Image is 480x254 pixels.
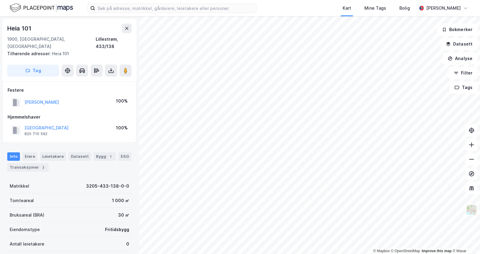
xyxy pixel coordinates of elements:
div: Lillestrøm, 433/138 [96,36,132,50]
div: 1 [107,154,114,160]
div: Mine Tags [364,5,386,12]
div: 3205-433-138-0-0 [86,183,129,190]
div: 820 710 592 [24,132,47,136]
div: Eiere [22,152,37,161]
div: [PERSON_NAME] [426,5,461,12]
div: Bygg [94,152,116,161]
div: Kart [343,5,351,12]
div: 100% [116,124,128,132]
div: 100% [116,97,128,105]
div: 1900, [GEOGRAPHIC_DATA], [GEOGRAPHIC_DATA] [7,36,96,50]
button: Tag [7,65,59,77]
div: Hjemmelshaver [8,113,131,121]
div: Leietakere [40,152,66,161]
a: Improve this map [422,249,452,253]
span: Tilhørende adresser: [7,51,52,56]
div: Heia 101 [7,50,127,57]
div: 30 ㎡ [118,211,129,219]
div: 0 [126,240,129,248]
button: Analyse [443,52,478,65]
button: Bokmerker [437,24,478,36]
div: Heia 101 [7,24,32,33]
div: 2 [40,164,46,170]
div: Transaksjoner [7,163,49,172]
div: Festere [8,87,131,94]
div: Eiendomstype [10,226,40,233]
a: OpenStreetMap [391,249,420,253]
button: Datasett [441,38,478,50]
div: Datasett [69,152,91,161]
div: Tomteareal [10,197,34,204]
div: Antall leietakere [10,240,44,248]
input: Søk på adresse, matrikkel, gårdeiere, leietakere eller personer [95,4,256,13]
div: Kontrollprogram for chat [450,225,480,254]
div: Bruksareal (BRA) [10,211,44,219]
div: Bolig [399,5,410,12]
iframe: Chat Widget [450,225,480,254]
div: Fritidsbygg [105,226,129,233]
button: Tags [450,81,478,94]
button: Filter [449,67,478,79]
div: 1 000 ㎡ [112,197,129,204]
a: Mapbox [373,249,390,253]
div: Matrikkel [10,183,29,190]
div: ESG [118,152,131,161]
img: Z [466,204,477,216]
img: logo.f888ab2527a4732fd821a326f86c7f29.svg [10,3,73,13]
div: Info [7,152,20,161]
